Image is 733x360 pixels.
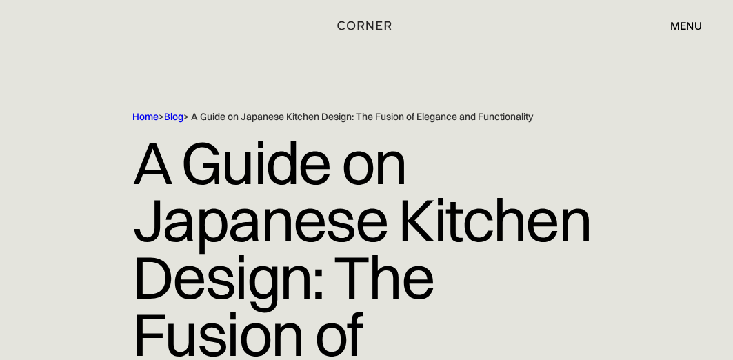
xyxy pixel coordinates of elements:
a: home [339,17,393,34]
a: Blog [164,110,183,123]
a: Home [132,110,159,123]
div: menu [670,20,702,31]
div: menu [656,14,702,37]
div: > > A Guide on Japanese Kitchen Design: The Fusion of Elegance and Functionality [132,110,601,123]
